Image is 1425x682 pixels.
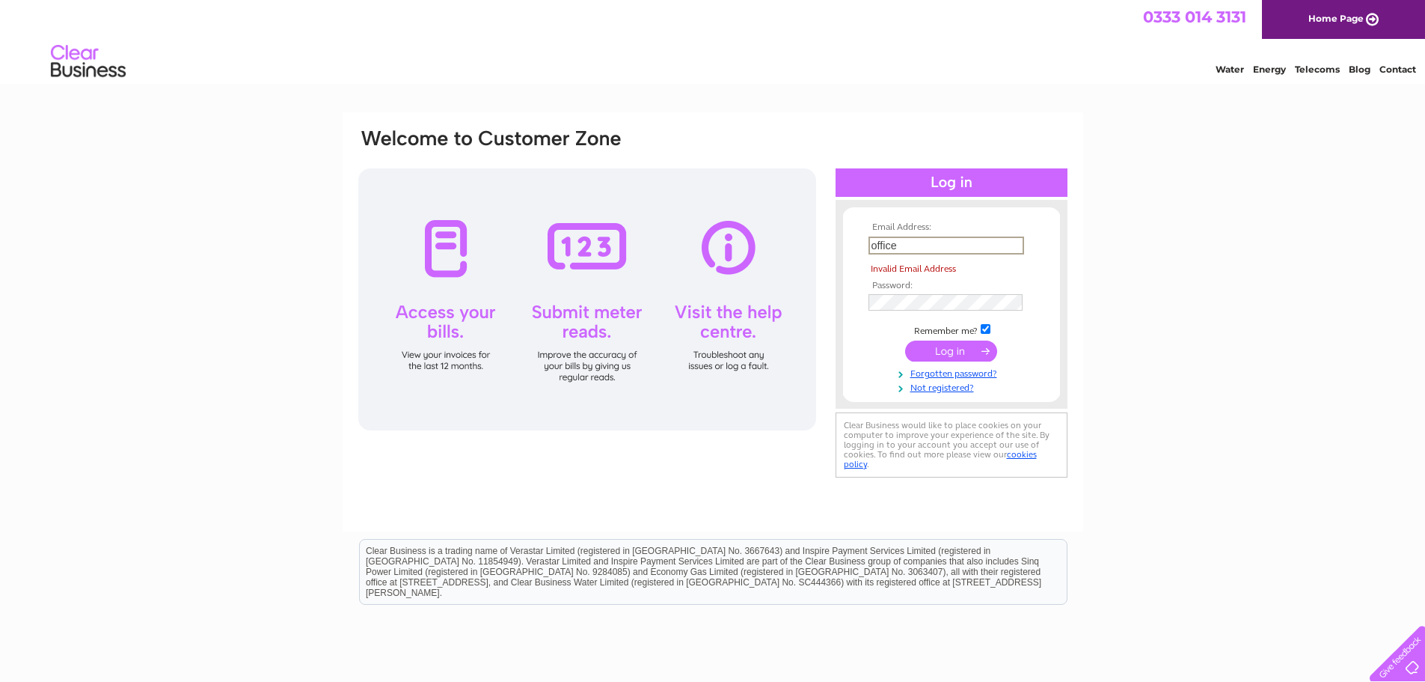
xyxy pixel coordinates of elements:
td: Remember me? [865,322,1038,337]
input: Submit [905,341,997,362]
a: Water [1216,64,1244,75]
a: Not registered? [868,380,1038,394]
a: Blog [1349,64,1370,75]
th: Password: [865,281,1038,291]
div: Clear Business is a trading name of Verastar Limited (registered in [GEOGRAPHIC_DATA] No. 3667643... [360,8,1067,73]
img: logo.png [50,39,126,85]
a: Contact [1379,64,1416,75]
a: cookies policy [844,449,1037,469]
a: Forgotten password? [868,365,1038,380]
a: Telecoms [1295,64,1340,75]
div: Clear Business would like to place cookies on your computer to improve your experience of the sit... [836,412,1067,478]
a: 0333 014 3131 [1143,7,1246,26]
span: Invalid Email Address [871,264,956,274]
a: Energy [1253,64,1286,75]
th: Email Address: [865,222,1038,233]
